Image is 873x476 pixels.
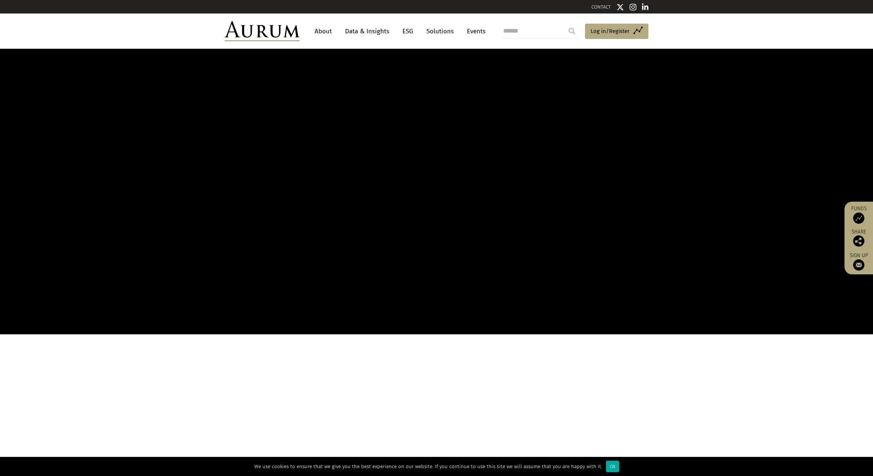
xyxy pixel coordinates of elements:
[311,24,336,38] a: About
[853,259,864,271] img: Sign up to our newsletter
[463,24,486,38] a: Events
[585,24,648,39] a: Log in/Register
[848,252,869,271] a: Sign up
[616,3,624,11] img: Twitter icon
[564,24,579,39] input: Submit
[591,27,630,36] span: Log in/Register
[606,461,619,472] div: Ok
[225,21,300,41] img: Aurum
[591,4,611,10] a: CONTACT
[423,24,457,38] a: Solutions
[853,213,864,224] img: Access Funds
[630,3,636,11] img: Instagram icon
[848,205,869,224] a: Funds
[341,24,393,38] a: Data & Insights
[853,235,864,247] img: Share this post
[399,24,417,38] a: ESG
[848,229,869,247] div: Share
[642,3,649,11] img: Linkedin icon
